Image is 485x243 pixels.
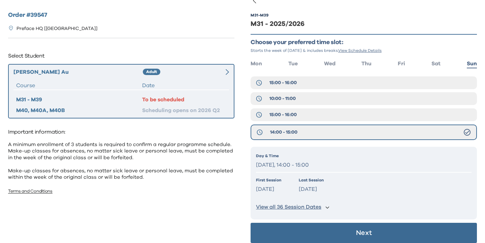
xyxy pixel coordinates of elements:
[251,92,477,105] button: 10:00 - 11:00
[16,106,142,114] div: M40, M40A, M40B
[8,50,234,61] p: Select Student
[338,48,382,53] span: View Schedule Details
[356,230,372,236] p: Next
[256,177,281,183] p: First Session
[251,12,268,18] div: M31 - M39
[398,61,405,66] span: Fri
[324,61,335,66] span: Wed
[8,11,234,20] h2: Order # 39547
[16,81,142,90] div: Course
[8,189,53,194] a: Terms and Conditions
[251,223,477,243] button: Next
[251,39,477,46] p: Choose your preferred time slot:
[251,19,477,29] div: M31 - 2025/2026
[431,61,441,66] span: Sat
[256,204,321,211] p: View all 36 Session Dates
[288,61,298,66] span: Tue
[256,160,472,170] p: [DATE], 14:00 - 15:00
[251,61,262,66] span: Mon
[256,153,472,159] p: Day & Time
[269,111,297,118] span: 15:00 - 16:00
[142,106,226,114] div: Scheduling opens on 2026 Q2
[17,25,97,32] p: Preface HQ [[GEOGRAPHIC_DATA]]
[142,81,226,90] div: Date
[270,129,297,136] span: 14:00 - 15:00
[269,95,296,102] span: 10:00 - 11:00
[256,184,281,194] p: [DATE]
[299,184,324,194] p: [DATE]
[251,48,477,53] p: Starts the week of [DATE] & includes breaks.
[256,201,472,213] button: View all 36 Session Dates
[269,79,297,86] span: 15:00 - 16:00
[8,127,234,137] p: Important information:
[467,61,477,66] span: Sun
[251,125,477,140] button: 14:00 - 15:00
[143,69,160,75] div: Adult
[13,68,143,76] div: [PERSON_NAME] Au
[142,96,226,104] div: To be scheduled
[8,141,234,181] p: A minimum enrollment of 3 students is required to confirm a regular programme schedule. Make-up c...
[16,96,142,104] div: M31 - M39
[251,76,477,89] button: 15:00 - 16:00
[361,61,371,66] span: Thu
[299,177,324,183] p: Last Session
[251,108,477,121] button: 15:00 - 16:00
